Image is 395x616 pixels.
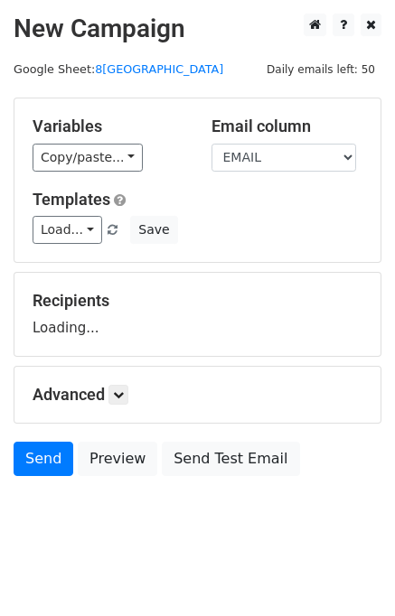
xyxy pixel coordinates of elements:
[33,190,110,209] a: Templates
[162,442,299,476] a: Send Test Email
[33,385,362,405] h5: Advanced
[260,60,381,79] span: Daily emails left: 50
[33,117,184,136] h5: Variables
[33,291,362,311] h5: Recipients
[95,62,223,76] a: 8[GEOGRAPHIC_DATA]
[33,144,143,172] a: Copy/paste...
[130,216,177,244] button: Save
[14,442,73,476] a: Send
[33,216,102,244] a: Load...
[14,62,223,76] small: Google Sheet:
[14,14,381,44] h2: New Campaign
[212,117,363,136] h5: Email column
[78,442,157,476] a: Preview
[260,62,381,76] a: Daily emails left: 50
[33,291,362,338] div: Loading...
